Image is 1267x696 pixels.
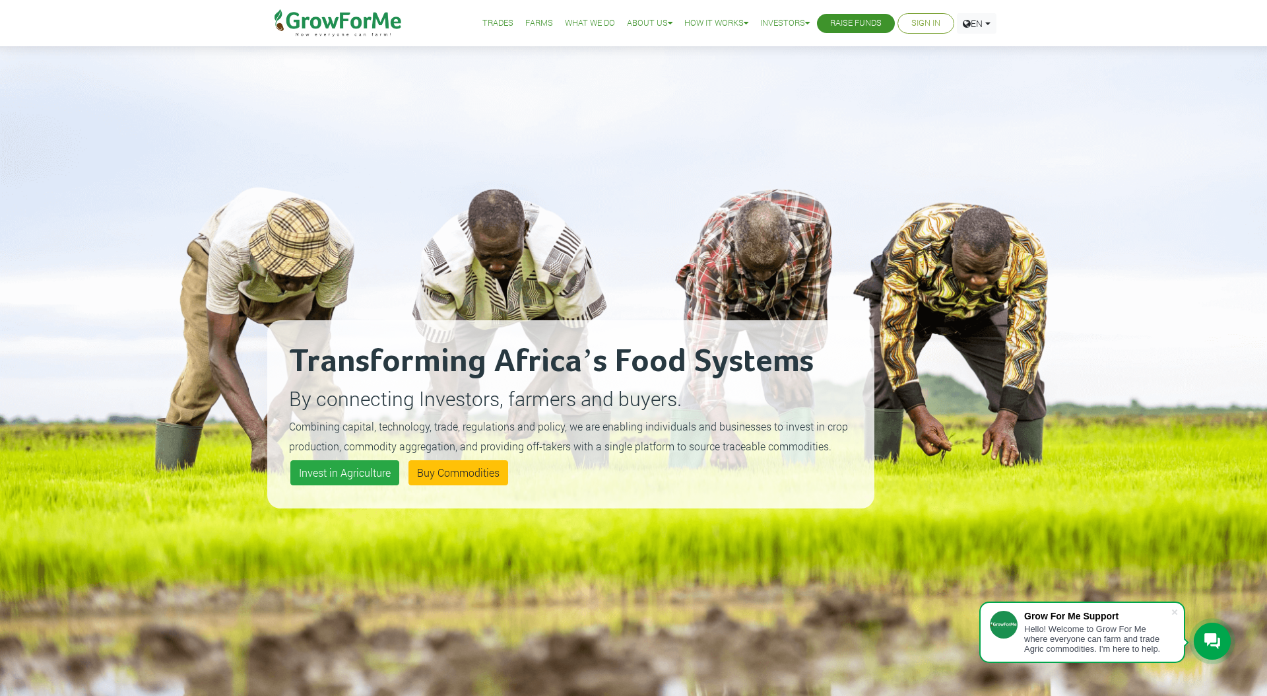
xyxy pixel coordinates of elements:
[684,17,748,30] a: How it Works
[1024,624,1171,654] div: Hello! Welcome to Grow For Me where everyone can farm and trade Agric commodities. I'm here to help.
[525,17,553,30] a: Farms
[911,17,940,30] a: Sign In
[830,17,882,30] a: Raise Funds
[565,17,615,30] a: What We Do
[1024,611,1171,621] div: Grow For Me Support
[408,460,508,485] a: Buy Commodities
[957,13,996,34] a: EN
[627,17,672,30] a: About Us
[290,460,399,485] a: Invest in Agriculture
[289,384,853,413] p: By connecting Investors, farmers and buyers.
[760,17,810,30] a: Investors
[289,419,848,453] small: Combining capital, technology, trade, regulations and policy, we are enabling individuals and bus...
[482,17,513,30] a: Trades
[289,342,853,382] h2: Transforming Africa’s Food Systems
